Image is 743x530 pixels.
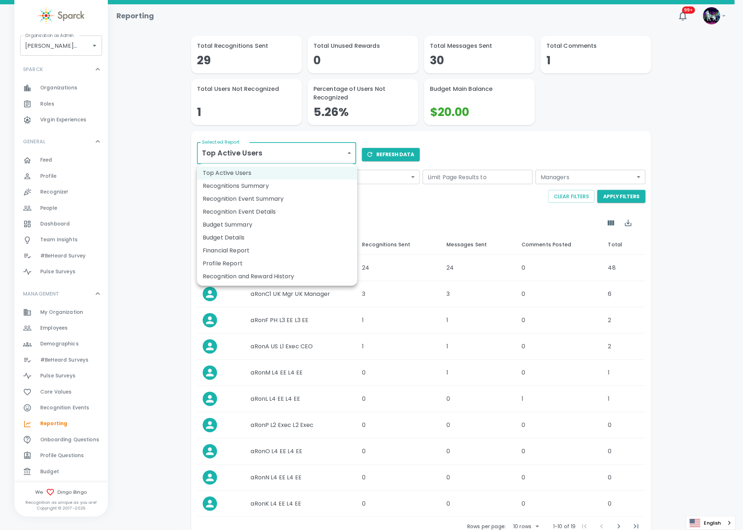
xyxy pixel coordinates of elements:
[197,218,357,231] li: Budget Summary
[197,180,357,192] li: Recognitions Summary
[686,516,736,530] div: Language
[197,167,357,180] li: Top Active Users
[197,257,357,270] li: Profile Report
[686,516,736,530] aside: Language selected: English
[197,244,357,257] li: Financial Report
[686,516,735,530] a: English
[197,205,357,218] li: Recognition Event Details
[197,231,357,244] li: Budget Details
[197,192,357,205] li: Recognition Event Summary
[197,270,357,283] li: Recognition and Reward History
